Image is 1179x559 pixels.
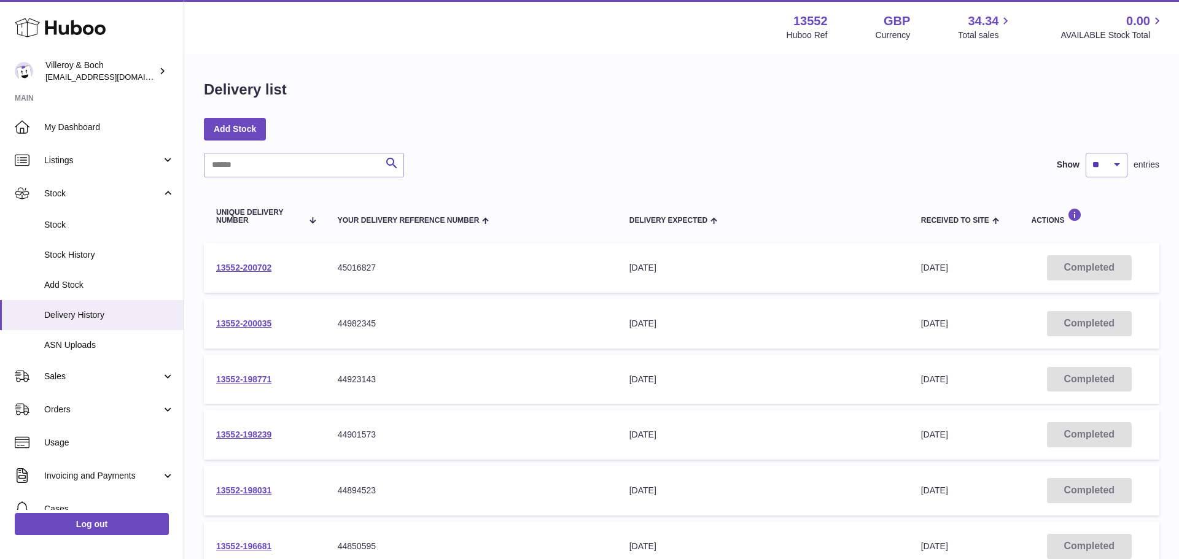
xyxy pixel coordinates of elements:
span: entries [1134,159,1159,171]
span: Stock [44,219,174,231]
span: ASN Uploads [44,339,174,351]
span: 34.34 [968,13,998,29]
strong: 13552 [793,13,828,29]
span: Your Delivery Reference Number [338,217,480,225]
div: 45016827 [338,262,605,274]
a: 13552-198031 [216,485,271,495]
span: AVAILABLE Stock Total [1060,29,1164,41]
h1: Delivery list [204,80,287,99]
span: Listings [44,155,161,166]
a: 13552-196681 [216,541,271,551]
a: 0.00 AVAILABLE Stock Total [1060,13,1164,41]
img: internalAdmin-13552@internal.huboo.com [15,62,33,80]
div: [DATE] [629,262,897,274]
span: [DATE] [921,485,948,495]
label: Show [1057,159,1080,171]
strong: GBP [884,13,910,29]
span: Cases [44,503,174,515]
a: 13552-198239 [216,430,271,439]
span: Orders [44,404,161,415]
div: [DATE] [629,541,897,552]
span: Received to Site [921,217,989,225]
a: 34.34 Total sales [958,13,1013,41]
div: 44982345 [338,318,605,330]
div: Currency [876,29,911,41]
div: Actions [1031,208,1147,225]
span: Stock History [44,249,174,261]
span: Sales [44,371,161,382]
span: [DATE] [921,263,948,272]
div: Huboo Ref [787,29,828,41]
div: 44894523 [338,485,605,496]
span: Stock [44,188,161,199]
div: [DATE] [629,485,897,496]
span: Usage [44,437,174,449]
span: [DATE] [921,430,948,439]
div: 44923143 [338,374,605,385]
a: 13552-200035 [216,318,271,328]
span: Add Stock [44,279,174,291]
span: Delivery History [44,309,174,321]
div: 44901573 [338,429,605,441]
a: Add Stock [204,118,266,140]
span: [DATE] [921,541,948,551]
a: 13552-198771 [216,374,271,384]
a: 13552-200702 [216,263,271,272]
span: [DATE] [921,318,948,328]
span: 0.00 [1126,13,1150,29]
span: Delivery Expected [629,217,707,225]
a: Log out [15,513,169,535]
span: [DATE] [921,374,948,384]
span: [EMAIL_ADDRESS][DOMAIN_NAME] [45,72,181,82]
span: My Dashboard [44,121,174,133]
div: Villeroy & Boch [45,60,156,83]
div: 44850595 [338,541,605,552]
div: [DATE] [629,429,897,441]
span: Unique Delivery Number [216,209,302,225]
span: Total sales [958,29,1013,41]
div: [DATE] [629,318,897,330]
div: [DATE] [629,374,897,385]
span: Invoicing and Payments [44,470,161,482]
